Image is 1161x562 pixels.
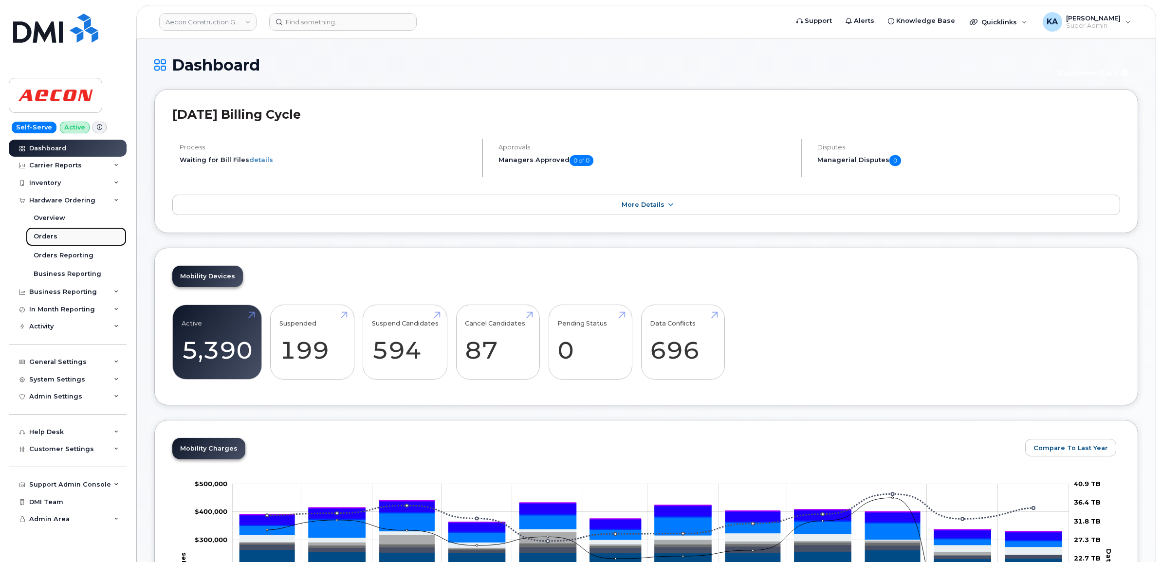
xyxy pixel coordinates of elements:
a: Active 5,390 [182,310,253,374]
tspan: 22.7 TB [1074,554,1101,562]
g: Hardware [240,529,1062,554]
li: Waiting for Bill Files [180,155,474,164]
g: HST [240,501,1062,540]
tspan: 36.4 TB [1074,498,1101,506]
a: Data Conflicts 696 [650,310,716,374]
tspan: $300,000 [195,536,227,544]
h5: Managerial Disputes [817,155,1120,166]
a: Pending Status 0 [557,310,623,374]
a: Mobility Devices [172,266,243,287]
h5: Managers Approved [498,155,792,166]
a: Mobility Charges [172,438,245,459]
button: Compare To Last Year [1025,439,1116,456]
g: $0 [195,480,227,488]
span: 0 of 0 [570,155,593,166]
h4: Approvals [498,144,792,151]
span: 0 [889,155,901,166]
g: GST [240,512,1062,541]
tspan: 31.8 TB [1074,517,1101,525]
h4: Disputes [817,144,1120,151]
h4: Process [180,144,474,151]
g: $0 [195,536,227,544]
tspan: 40.9 TB [1074,480,1101,488]
span: Compare To Last Year [1033,443,1108,453]
tspan: $500,000 [195,480,227,488]
g: $0 [195,508,227,515]
button: Customer Card [1050,64,1138,81]
g: Features [240,513,1062,547]
a: details [249,156,273,163]
g: QST [240,500,1062,531]
h2: [DATE] Billing Cycle [172,107,1120,122]
h1: Dashboard [154,56,1046,73]
g: PST [240,500,1062,532]
tspan: 27.3 TB [1074,536,1101,544]
a: Suspended 199 [279,310,345,374]
a: Suspend Candidates 594 [372,310,439,374]
span: More Details [622,201,664,208]
tspan: $400,000 [195,508,227,515]
a: Cancel Candidates 87 [465,310,531,374]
